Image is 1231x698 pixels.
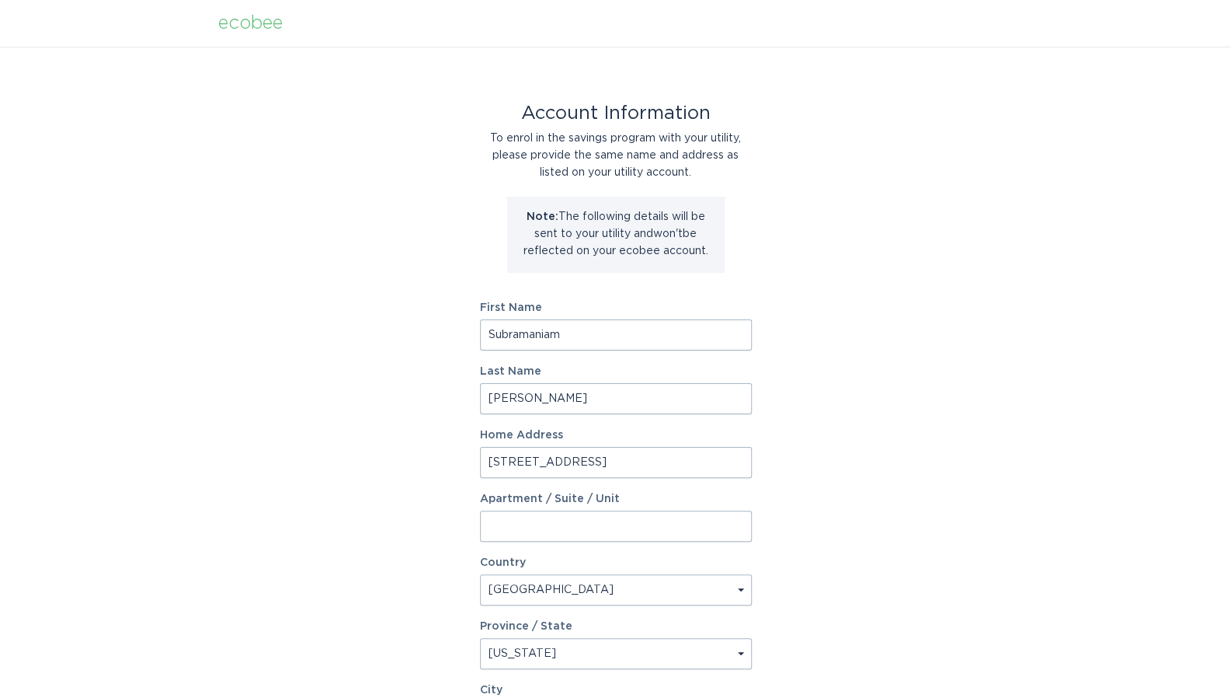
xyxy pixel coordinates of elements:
div: ecobee [218,15,283,32]
label: Province / State [480,621,572,632]
p: The following details will be sent to your utility and won't be reflected on your ecobee account. [519,208,713,260]
label: Last Name [480,366,752,377]
div: To enrol in the savings program with your utility, please provide the same name and address as li... [480,130,752,181]
label: Apartment / Suite / Unit [480,494,752,504]
label: Country [480,557,526,568]
strong: Note: [527,211,558,222]
label: Home Address [480,430,752,441]
label: City [480,685,752,696]
label: First Name [480,302,752,313]
div: Account Information [480,105,752,122]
